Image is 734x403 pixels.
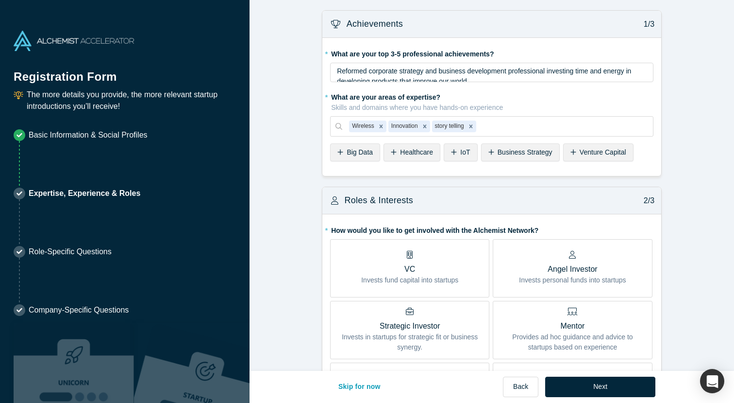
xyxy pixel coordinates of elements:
h3: Achievements [347,18,403,31]
div: story telling [432,121,466,132]
p: 1/3 [638,18,654,30]
p: Skills and domains where you have hands-on experience [331,103,653,113]
span: Reformed corporate strategy and business development professional investing time and energy in de... [337,67,633,85]
div: Remove Wireless [376,121,386,132]
img: Alchemist Accelerator Logo [14,31,134,51]
h3: Roles & Interests [344,194,413,207]
label: What are your areas of expertise? [330,89,653,113]
div: Big Data [330,143,380,161]
label: How would you like to get involved with the Alchemist Network? [330,222,653,236]
div: Wireless [349,121,376,132]
div: rdw-wrapper [330,63,653,82]
h1: Registration Form [14,58,236,86]
p: Expertise, Experience & Roles [29,188,140,199]
p: Provides ad hoc guidance and advice to startups based on experience [500,332,645,352]
label: What are your top 3-5 professional achievements? [330,46,653,59]
p: Invests in startups for strategic fit or business synergy. [337,332,482,352]
div: Venture Capital [563,143,634,161]
span: IoT [460,148,470,156]
p: Basic Information & Social Profiles [29,129,148,141]
span: Business Strategy [498,148,552,156]
div: rdw-editor [337,66,647,86]
p: Invests personal funds into startups [519,275,626,285]
button: Next [545,377,655,397]
div: IoT [444,143,477,161]
p: The more details you provide, the more relevant startup introductions you’ll receive! [27,89,236,112]
div: Healthcare [384,143,440,161]
p: 2/3 [638,195,654,207]
div: Remove story telling [466,121,476,132]
button: Skip for now [328,377,391,397]
span: Big Data [347,148,373,156]
div: Business Strategy [481,143,560,161]
span: Healthcare [400,148,433,156]
p: Strategic Investor [337,320,482,332]
p: Company-Specific Questions [29,304,129,316]
div: Remove Innovation [419,121,430,132]
p: Angel Investor [519,263,626,275]
span: Venture Capital [580,148,626,156]
p: VC [361,263,458,275]
div: Innovation [388,121,419,132]
p: Invests fund capital into startups [361,275,458,285]
button: Back [503,377,538,397]
p: Role-Specific Questions [29,246,112,258]
p: Mentor [500,320,645,332]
